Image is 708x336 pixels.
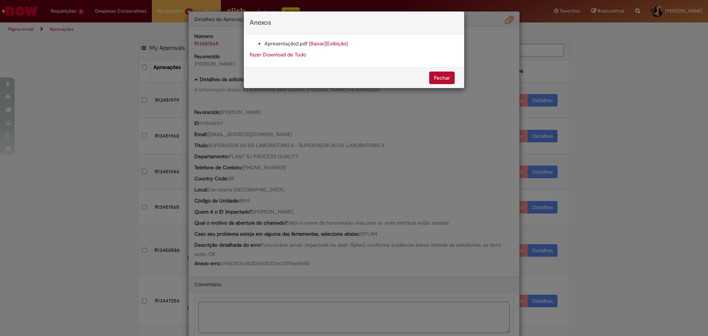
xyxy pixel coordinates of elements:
a: Fazer Download de Tudo [250,51,306,58]
button: Fechar [429,72,455,84]
a: Baixar [310,40,324,47]
li: Apresentação2.pdf [ ] [264,40,458,47]
a: Exibição [327,40,346,47]
h4: Anexos [250,19,458,27]
span: [ ] [326,40,348,47]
